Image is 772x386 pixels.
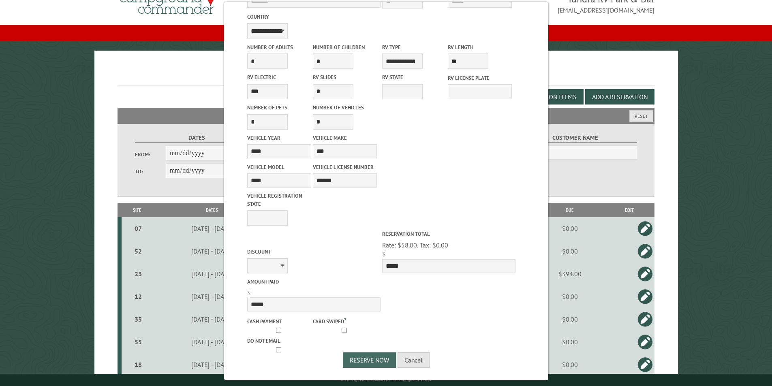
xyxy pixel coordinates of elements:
[154,338,269,346] div: [DATE] - [DATE]
[313,163,377,171] label: Vehicle License Number
[125,247,152,255] div: 52
[247,163,311,171] label: Vehicle Model
[313,43,377,51] label: Number of Children
[154,224,269,232] div: [DATE] - [DATE]
[535,217,604,240] td: $0.00
[154,247,269,255] div: [DATE] - [DATE]
[313,73,377,81] label: RV Slides
[629,110,653,122] button: Reset
[118,64,655,86] h1: Reservations
[535,262,604,285] td: $394.00
[125,292,152,301] div: 12
[604,203,654,217] th: Edit
[153,203,271,217] th: Dates
[247,278,381,286] label: Amount paid
[398,352,430,368] button: Cancel
[535,353,604,376] td: $0.00
[247,13,381,21] label: Country
[344,317,346,322] a: ?
[340,377,432,382] small: © Campground Commander LLC. All rights reserved.
[247,318,311,325] label: Cash payment
[247,192,311,207] label: Vehicle Registration state
[154,360,269,369] div: [DATE] - [DATE]
[125,338,152,346] div: 55
[247,289,251,297] span: $
[448,43,512,51] label: RV Length
[122,203,153,217] th: Site
[313,316,377,325] label: Card swiped
[513,133,637,143] label: Customer Name
[514,89,584,104] button: Edit Add-on Items
[535,308,604,331] td: $0.00
[135,151,166,158] label: From:
[154,270,269,278] div: [DATE] - [DATE]
[125,224,152,232] div: 07
[247,43,311,51] label: Number of Adults
[313,104,377,111] label: Number of Vehicles
[313,134,377,142] label: Vehicle Make
[154,292,269,301] div: [DATE] - [DATE]
[343,352,396,368] button: Reserve Now
[535,285,604,308] td: $0.00
[125,360,152,369] div: 18
[247,248,381,256] label: Discount
[247,337,311,345] label: Do not email
[135,168,166,175] label: To:
[535,240,604,262] td: $0.00
[125,315,152,323] div: 33
[448,74,512,82] label: RV License Plate
[154,315,269,323] div: [DATE] - [DATE]
[382,73,446,81] label: RV State
[535,331,604,353] td: $0.00
[247,104,311,111] label: Number of Pets
[585,89,654,104] button: Add a Reservation
[382,230,515,238] label: Reservation Total
[247,134,311,142] label: Vehicle Year
[382,241,448,249] span: Rate: $58.00, Tax: $0.00
[135,133,259,143] label: Dates
[247,73,311,81] label: RV Electric
[535,203,604,217] th: Due
[382,43,446,51] label: RV Type
[125,270,152,278] div: 23
[382,250,386,258] span: $
[118,108,655,123] h2: Filters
